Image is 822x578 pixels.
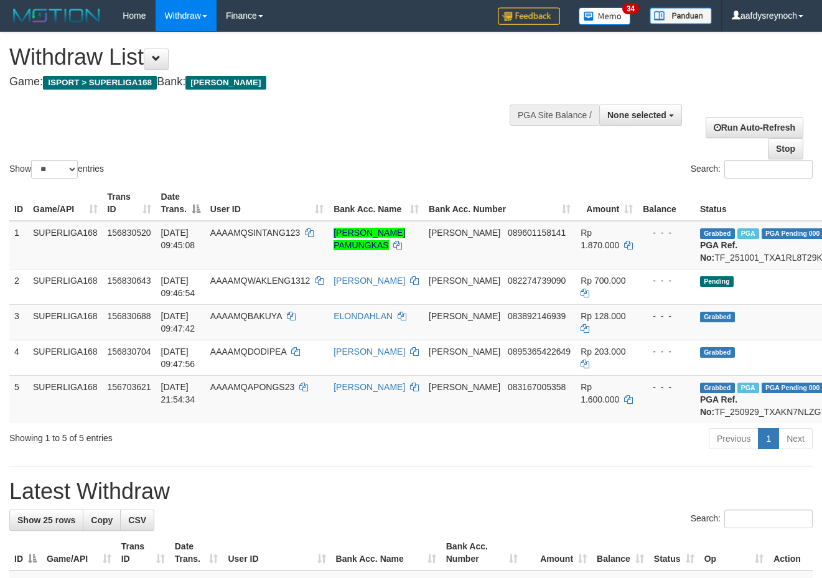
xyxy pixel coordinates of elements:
span: Copy [91,515,113,525]
span: Copy 082274739090 to clipboard [508,276,566,286]
span: AAAAMQBAKUYA [210,311,282,321]
a: [PERSON_NAME] [334,382,405,392]
th: Bank Acc. Name: activate to sort column ascending [331,535,441,571]
img: Feedback.jpg [498,7,560,25]
button: None selected [599,105,682,126]
span: [PERSON_NAME] [429,347,500,357]
a: [PERSON_NAME] PAMUNGKAS [334,228,405,250]
td: 1 [9,221,28,269]
span: Pending [700,276,734,287]
span: 156830520 [108,228,151,238]
th: Action [768,535,813,571]
div: - - - [643,274,690,287]
span: Copy 083167005358 to clipboard [508,382,566,392]
div: - - - [643,381,690,393]
th: Trans ID: activate to sort column ascending [103,185,156,221]
span: 34 [622,3,639,14]
span: Rp 700.000 [581,276,625,286]
span: [DATE] 21:54:34 [161,382,195,404]
span: Grabbed [700,312,735,322]
input: Search: [724,510,813,528]
td: SUPERLIGA168 [28,304,103,340]
span: 156703621 [108,382,151,392]
a: Run Auto-Refresh [706,117,803,138]
span: AAAAMQWAKLENG1312 [210,276,311,286]
th: User ID: activate to sort column ascending [205,185,329,221]
th: Date Trans.: activate to sort column descending [156,185,205,221]
h4: Game: Bank: [9,76,536,88]
a: Copy [83,510,121,531]
span: AAAAMQDODIPEA [210,347,286,357]
th: ID: activate to sort column descending [9,535,42,571]
span: Copy 089601158141 to clipboard [508,228,566,238]
span: 156830643 [108,276,151,286]
span: Show 25 rows [17,515,75,525]
label: Search: [691,160,813,179]
img: Button%20Memo.svg [579,7,631,25]
td: 2 [9,269,28,304]
th: Amount: activate to sort column ascending [576,185,638,221]
h1: Latest Withdraw [9,479,813,504]
span: ISPORT > SUPERLIGA168 [43,76,157,90]
span: Grabbed [700,383,735,393]
h1: Withdraw List [9,45,536,70]
td: SUPERLIGA168 [28,340,103,375]
th: Amount: activate to sort column ascending [523,535,592,571]
span: 156830688 [108,311,151,321]
td: SUPERLIGA168 [28,221,103,269]
span: [PERSON_NAME] [429,311,500,321]
th: Game/API: activate to sort column ascending [42,535,116,571]
div: Showing 1 to 5 of 5 entries [9,427,333,444]
th: Bank Acc. Name: activate to sort column ascending [329,185,424,221]
span: Marked by aafchhiseyha [737,383,759,393]
img: panduan.png [650,7,712,24]
span: None selected [607,110,666,120]
b: PGA Ref. No: [700,394,737,417]
th: Date Trans.: activate to sort column ascending [170,535,223,571]
span: [DATE] 09:46:54 [161,276,195,298]
th: Status: activate to sort column ascending [649,535,699,571]
label: Search: [691,510,813,528]
span: AAAAMQSINTANG123 [210,228,300,238]
td: SUPERLIGA168 [28,375,103,423]
td: 5 [9,375,28,423]
th: Balance: activate to sort column ascending [592,535,649,571]
span: Grabbed [700,228,735,239]
span: [PERSON_NAME] [185,76,266,90]
a: ELONDAHLAN [334,311,393,321]
th: User ID: activate to sort column ascending [223,535,330,571]
div: - - - [643,310,690,322]
b: PGA Ref. No: [700,240,737,263]
span: [PERSON_NAME] [429,276,500,286]
a: [PERSON_NAME] [334,276,405,286]
a: Stop [768,138,803,159]
td: SUPERLIGA168 [28,269,103,304]
input: Search: [724,160,813,179]
th: ID [9,185,28,221]
select: Showentries [31,160,78,179]
span: Copy 0895365422649 to clipboard [508,347,571,357]
div: - - - [643,345,690,358]
a: Show 25 rows [9,510,83,531]
span: [DATE] 09:45:08 [161,228,195,250]
th: Bank Acc. Number: activate to sort column ascending [424,185,576,221]
td: 3 [9,304,28,340]
span: Grabbed [700,347,735,358]
span: [PERSON_NAME] [429,228,500,238]
div: PGA Site Balance / [510,105,599,126]
span: [PERSON_NAME] [429,382,500,392]
span: [DATE] 09:47:42 [161,311,195,333]
a: [PERSON_NAME] [334,347,405,357]
span: CSV [128,515,146,525]
span: AAAAMQAPONGS23 [210,382,294,392]
a: Previous [709,428,759,449]
span: Rp 128.000 [581,311,625,321]
span: Marked by aafheankoy [737,228,759,239]
a: CSV [120,510,154,531]
span: Rp 1.600.000 [581,382,619,404]
span: Rp 1.870.000 [581,228,619,250]
th: Game/API: activate to sort column ascending [28,185,103,221]
div: - - - [643,226,690,239]
a: Next [778,428,813,449]
img: MOTION_logo.png [9,6,104,25]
